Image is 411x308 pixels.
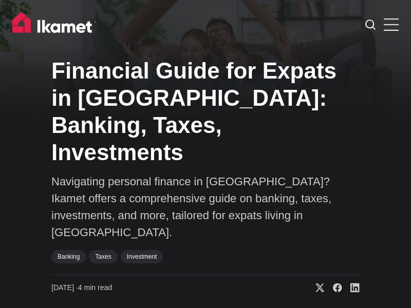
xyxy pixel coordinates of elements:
span: [DATE] ∙ [51,283,78,292]
p: Navigating personal finance in [GEOGRAPHIC_DATA]? Ikamet offers a comprehensive guide on banking,... [51,173,360,241]
a: Share on X [307,283,325,293]
h1: Financial Guide for Expats in [GEOGRAPHIC_DATA]: Banking, Taxes, Investments [51,57,360,166]
a: Investment [121,250,163,263]
a: Share on Facebook [325,283,342,293]
a: Share on Linkedin [342,283,360,293]
a: Banking [51,250,86,263]
a: Taxes [89,250,117,263]
time: 4 min read [51,283,112,293]
img: Ikamet home [12,12,97,37]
